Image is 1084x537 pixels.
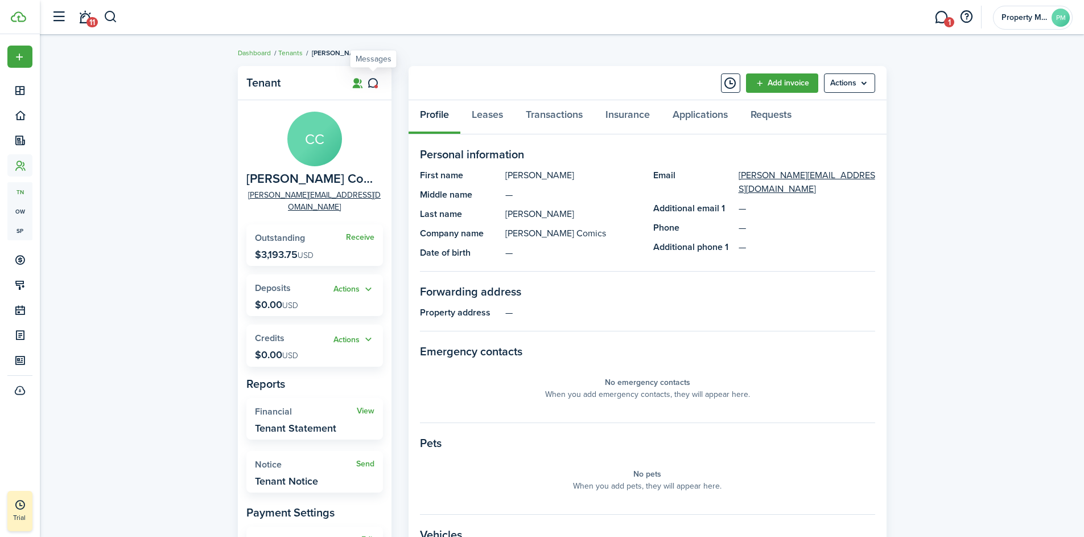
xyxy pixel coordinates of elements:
[356,54,391,65] div: Messages
[739,169,875,196] a: [PERSON_NAME][EMAIL_ADDRESS][DOMAIN_NAME]
[255,299,298,310] p: $0.00
[357,407,374,416] a: View
[7,182,32,202] a: tn
[282,300,298,311] span: USD
[573,480,722,492] panel-main-placeholder-description: When you add pets, they will appear here.
[1052,9,1070,27] avatar-text: PM
[282,350,298,362] span: USD
[48,6,69,28] button: Open sidebar
[653,202,733,215] panel-main-title: Additional email 1
[278,48,303,58] a: Tenants
[246,189,383,213] a: [PERSON_NAME][EMAIL_ADDRESS][DOMAIN_NAME]
[246,172,377,186] span: Conway Comics
[957,7,976,27] button: Open resource center
[255,349,298,360] p: $0.00
[633,468,661,480] panel-main-placeholder-title: No pets
[824,73,875,93] button: Open menu
[1001,14,1047,22] span: Property Manager
[255,231,305,244] span: Outstanding
[346,233,374,242] a: Receive
[420,246,500,260] panel-main-title: Date of birth
[312,48,390,58] span: [PERSON_NAME] Comics
[653,240,733,254] panel-main-title: Additional phone 1
[255,407,357,417] widget-stats-title: Financial
[246,76,337,89] panel-main-title: Tenant
[255,249,314,260] p: $3,193.75
[287,112,342,166] avatar-text: CC
[746,73,818,93] a: Add invoice
[460,100,514,134] a: Leases
[7,491,32,531] a: Trial
[333,333,374,346] button: Open menu
[505,188,642,202] panel-main-description: —
[505,246,642,260] panel-main-description: —
[255,331,285,345] span: Credits
[420,227,500,240] panel-main-title: Company name
[238,48,271,58] a: Dashboard
[255,475,318,487] widget-stats-description: Tenant Notice
[13,513,59,523] p: Trial
[594,100,661,134] a: Insurance
[653,169,733,196] panel-main-title: Email
[333,333,374,346] button: Actions
[333,283,374,296] button: Actions
[255,423,336,434] widget-stats-description: Tenant Statement
[11,11,26,22] img: TenantCloud
[7,221,32,240] a: sp
[356,460,374,469] a: Send
[420,434,875,452] panel-main-section-title: Pets
[255,281,291,294] span: Deposits
[246,504,383,521] panel-main-subtitle: Payment Settings
[605,376,690,388] panel-main-placeholder-title: No emergency contacts
[246,375,383,392] panel-main-subtitle: Reports
[944,17,954,27] span: 1
[104,7,118,27] button: Search
[420,283,875,300] panel-main-section-title: Forwarding address
[74,3,96,32] a: Notifications
[333,283,374,296] button: Open menu
[420,306,500,319] panel-main-title: Property address
[420,169,500,182] panel-main-title: First name
[298,249,314,261] span: USD
[7,202,32,221] a: ow
[661,100,739,134] a: Applications
[420,207,500,221] panel-main-title: Last name
[505,169,642,182] panel-main-description: [PERSON_NAME]
[505,306,875,319] panel-main-description: —
[420,146,875,163] panel-main-section-title: Personal information
[824,73,875,93] menu-btn: Actions
[930,3,952,32] a: Messaging
[420,343,875,360] panel-main-section-title: Emergency contacts
[255,460,356,470] widget-stats-title: Notice
[739,100,803,134] a: Requests
[505,227,642,240] panel-main-description: [PERSON_NAME] Comics
[7,46,32,68] button: Open menu
[545,388,750,400] panel-main-placeholder-description: When you add emergency contacts, they will appear here.
[420,188,500,202] panel-main-title: Middle name
[514,100,594,134] a: Transactions
[86,17,98,27] span: 11
[721,73,740,93] button: Timeline
[653,221,733,235] panel-main-title: Phone
[505,207,642,221] panel-main-description: [PERSON_NAME]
